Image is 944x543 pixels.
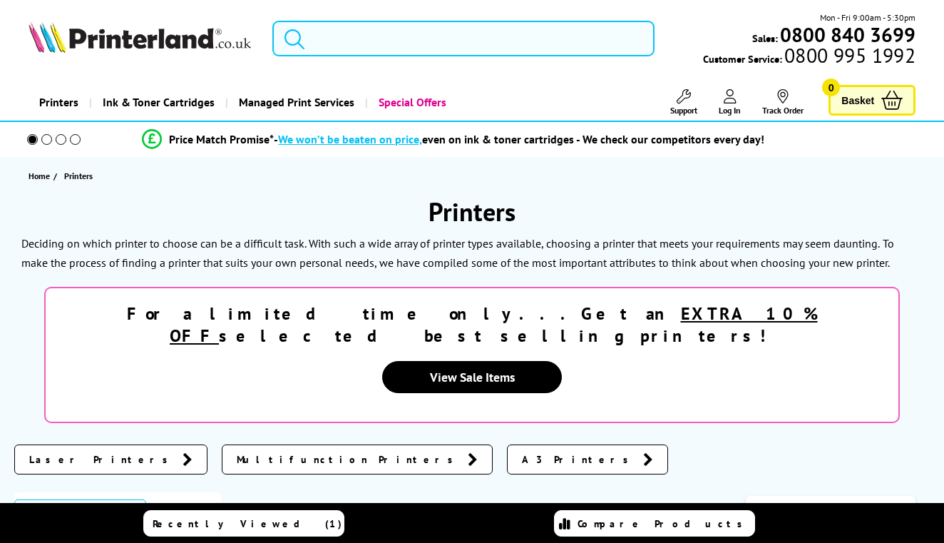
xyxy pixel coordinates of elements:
li: modal_Promise [7,127,900,152]
a: Ink & Toner Cartridges [89,84,225,121]
a: Compare Products [554,510,755,537]
span: Ink & Toner Cartridges [103,84,215,121]
h1: Printers [14,195,930,228]
a: Special Offers [365,84,457,121]
span: Printers [64,171,93,181]
p: Deciding on which printer to choose can be a difficult task. With such a wide array of printer ty... [21,236,880,250]
a: 0800 840 3699 [778,28,915,41]
span: 0 [822,78,840,96]
b: 0800 840 3699 [780,21,915,48]
span: Multifunction Printers [237,452,461,467]
span: Sales: [752,31,778,45]
span: Support [670,105,697,116]
a: Printerland Logo [29,21,255,56]
span: Compare Products [578,517,750,530]
span: Laser Printers [29,452,175,467]
a: Recently Viewed (1) [143,510,344,537]
span: Basket [841,91,874,110]
span: Customer Service: [703,49,915,66]
a: A3 Printers [507,445,668,475]
span: Price Match Promise* [169,132,274,146]
a: Basket 0 [828,85,915,116]
p: To make the process of finding a printer that suits your own personal needs, we have compiled som... [21,236,894,270]
a: Printers [29,84,89,121]
a: Home [29,168,53,183]
a: Track Order [762,89,804,116]
u: EXTRA 10% OFF [170,303,818,347]
a: Log In [719,89,741,116]
a: Support [670,89,697,116]
div: - even on ink & toner cartridges - We check our competitors every day! [274,132,764,146]
a: Managed Print Services [225,84,365,121]
span: A3 Printers [522,452,636,467]
span: Log In [719,105,741,116]
strong: For a limited time only...Get an selected best selling printers! [127,303,818,347]
img: Printerland Logo [29,21,251,53]
a: View Sale Items [382,361,562,393]
span: Recently Viewed (1) [153,517,342,530]
span: We won’t be beaten on price, [278,132,422,146]
span: Mon - Fri 9:00am - 5:30pm [820,11,915,24]
a: Laser Printers [14,445,207,475]
a: Multifunction Printers [222,445,493,475]
span: 0800 995 1992 [782,49,915,62]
